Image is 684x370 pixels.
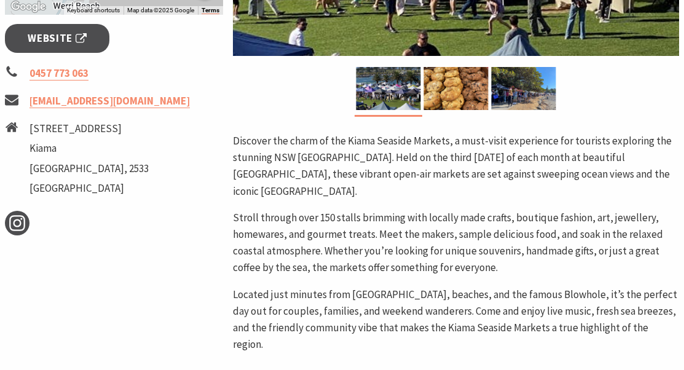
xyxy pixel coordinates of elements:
[5,24,109,53] a: Website
[29,180,149,197] li: [GEOGRAPHIC_DATA]
[127,7,194,14] span: Map data ©2025 Google
[29,94,190,108] a: [EMAIL_ADDRESS][DOMAIN_NAME]
[29,140,149,157] li: Kiama
[29,120,149,137] li: [STREET_ADDRESS]
[491,67,556,110] img: market photo
[233,286,679,353] p: Located just minutes from [GEOGRAPHIC_DATA], beaches, and the famous Blowhole, it’s the perfect d...
[233,133,679,200] p: Discover the charm of the Kiama Seaside Markets, a must-visit experience for tourists exploring t...
[28,30,87,47] span: Website
[233,210,679,277] p: Stroll through over 150 stalls brimming with locally made crafts, boutique fashion, art, jeweller...
[356,67,420,110] img: Kiama Seaside Market
[29,66,88,81] a: 0457 773 063
[67,6,120,15] button: Keyboard shortcuts
[423,67,488,110] img: Market ptoduce
[202,7,219,14] a: Terms (opens in new tab)
[29,160,149,177] li: [GEOGRAPHIC_DATA], 2533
